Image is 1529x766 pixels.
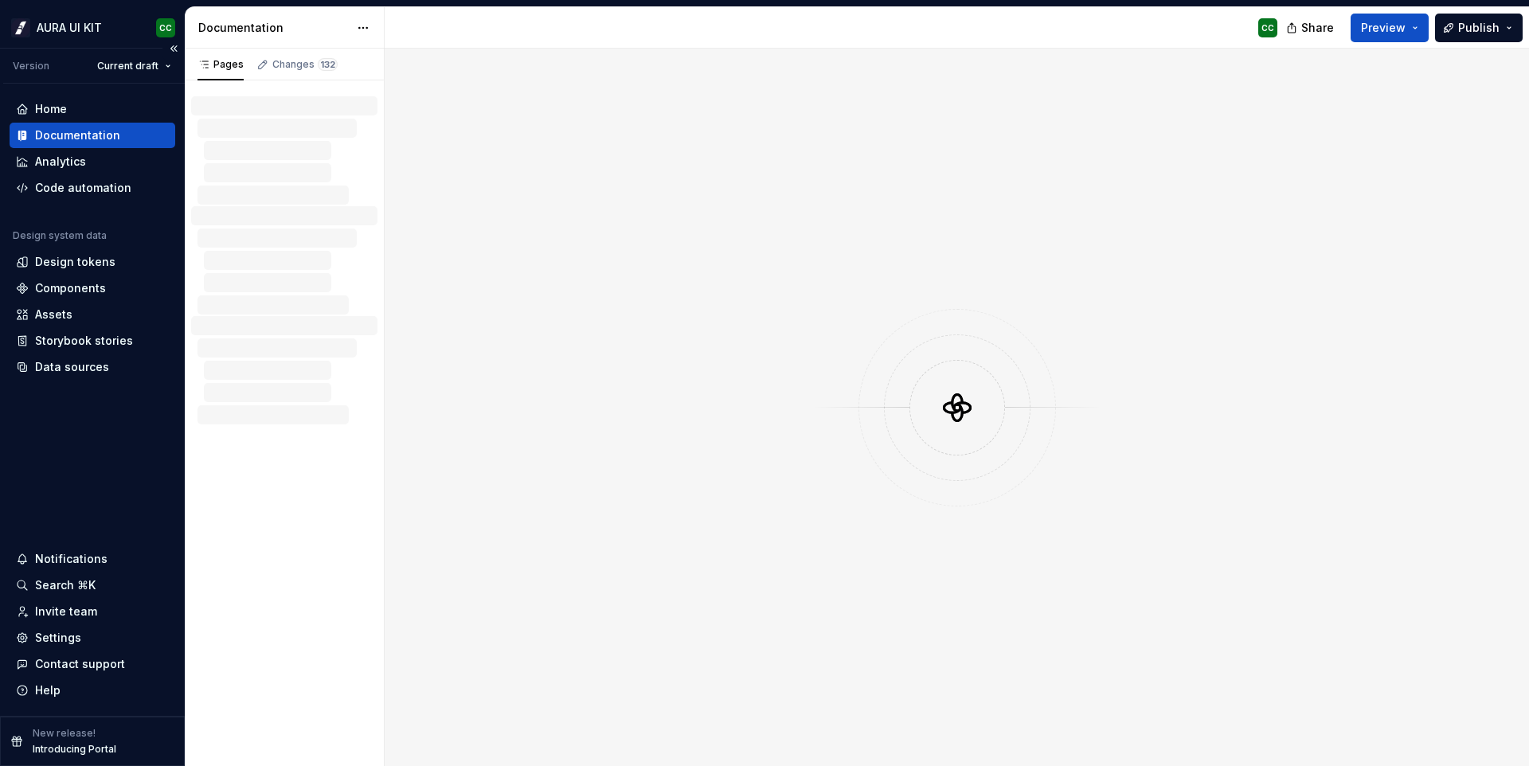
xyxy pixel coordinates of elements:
button: Current draft [90,55,178,77]
a: Home [10,96,175,122]
a: Data sources [10,354,175,380]
p: New release! [33,727,96,740]
div: Data sources [35,359,109,375]
span: Current draft [97,60,158,72]
a: Storybook stories [10,328,175,354]
button: Preview [1351,14,1429,42]
div: Notifications [35,551,108,567]
button: Collapse sidebar [162,37,185,60]
button: Contact support [10,651,175,677]
button: Share [1278,14,1344,42]
div: Search ⌘K [35,577,96,593]
button: Publish [1435,14,1523,42]
div: Code automation [35,180,131,196]
div: Design system data [13,229,107,242]
button: Help [10,678,175,703]
button: Notifications [10,546,175,572]
a: Design tokens [10,249,175,275]
div: Documentation [35,127,120,143]
div: Documentation [198,20,349,36]
div: Design tokens [35,254,115,270]
div: Changes [272,58,338,71]
button: AURA UI KITCC [3,10,182,45]
a: Code automation [10,175,175,201]
div: CC [1261,21,1274,34]
div: AURA UI KIT [37,20,102,36]
div: Home [35,101,67,117]
div: Analytics [35,154,86,170]
div: CC [159,21,172,34]
a: Assets [10,302,175,327]
a: Analytics [10,149,175,174]
div: Invite team [35,604,97,619]
div: Pages [197,58,244,71]
span: Publish [1458,20,1500,36]
p: Introducing Portal [33,743,116,756]
a: Invite team [10,599,175,624]
span: Share [1301,20,1334,36]
div: Components [35,280,106,296]
div: Settings [35,630,81,646]
div: Storybook stories [35,333,133,349]
div: Version [13,60,49,72]
div: Assets [35,307,72,322]
a: Documentation [10,123,175,148]
a: Settings [10,625,175,651]
div: Help [35,682,61,698]
img: 21c8839b-7b80-4e8a-93b5-a407ded24906.png [11,18,30,37]
span: Preview [1361,20,1406,36]
button: Search ⌘K [10,573,175,598]
span: 132 [318,58,338,71]
div: Contact support [35,656,125,672]
a: Components [10,276,175,301]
